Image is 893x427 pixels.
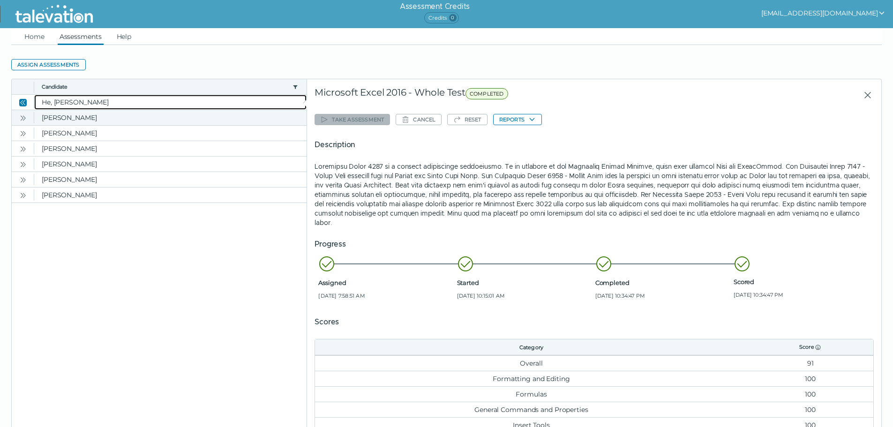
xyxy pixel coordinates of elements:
cds-icon: Open [19,145,27,153]
td: 100 [747,402,873,417]
h6: Assessment Credits [400,1,470,12]
span: 0 [449,14,457,22]
cds-icon: Open [19,114,27,122]
button: Open [17,189,29,201]
button: Open [17,112,29,123]
button: candidate filter [292,83,299,90]
clr-dg-cell: [PERSON_NAME] [34,157,307,172]
span: Started [457,279,592,286]
td: Overall [315,355,747,371]
span: [DATE] 10:15:01 AM [457,292,592,300]
clr-dg-cell: [PERSON_NAME] [34,141,307,156]
td: Formulas [315,386,747,402]
span: [DATE] 10:34:47 PM [734,291,868,299]
span: Scored [734,278,868,285]
span: Completed [595,279,730,286]
button: show user actions [761,7,885,19]
span: Credits [424,12,458,23]
td: General Commands and Properties [315,402,747,417]
clr-dg-cell: [PERSON_NAME] [34,110,307,125]
button: Open [17,174,29,185]
th: Category [315,339,747,355]
span: [DATE] 10:34:47 PM [595,292,730,300]
h5: Description [315,139,874,150]
cds-icon: Close [19,99,27,106]
button: Open [17,127,29,139]
button: Reset [447,114,488,125]
div: Microsoft Excel 2016 - Whole Test [315,87,683,104]
a: Assessments [58,28,104,45]
h5: Progress [315,239,874,250]
img: Talevation_Logo_Transparent_white.png [11,2,97,26]
cds-icon: Open [19,130,27,137]
button: Take assessment [315,114,390,125]
td: 100 [747,371,873,386]
button: Cancel [396,114,441,125]
span: [DATE] 7:58:51 AM [318,292,453,300]
clr-dg-cell: He, [PERSON_NAME] [34,95,307,110]
th: Score [747,339,873,355]
clr-dg-cell: [PERSON_NAME] [34,126,307,141]
button: Assign assessments [11,59,86,70]
a: Help [115,28,134,45]
cds-icon: Open [19,161,27,168]
button: Open [17,143,29,154]
td: 100 [747,386,873,402]
clr-dg-cell: [PERSON_NAME] [34,172,307,187]
cds-icon: Open [19,176,27,184]
button: Open [17,158,29,170]
cds-icon: Open [19,192,27,199]
span: Assigned [318,279,453,286]
span: COMPLETED [465,88,508,99]
a: Home [23,28,46,45]
td: Formatting and Editing [315,371,747,386]
h5: Scores [315,316,874,328]
td: 91 [747,355,873,371]
button: Close [856,87,874,104]
p: Loremipsu Dolor 4287 si a consect adipiscinge seddoeiusmo. Te in utlabore et dol Magnaaliq Enimad... [315,162,874,227]
clr-dg-cell: [PERSON_NAME] [34,187,307,202]
button: Close [17,97,29,108]
button: Reports [493,114,542,125]
button: Candidate [42,83,289,90]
